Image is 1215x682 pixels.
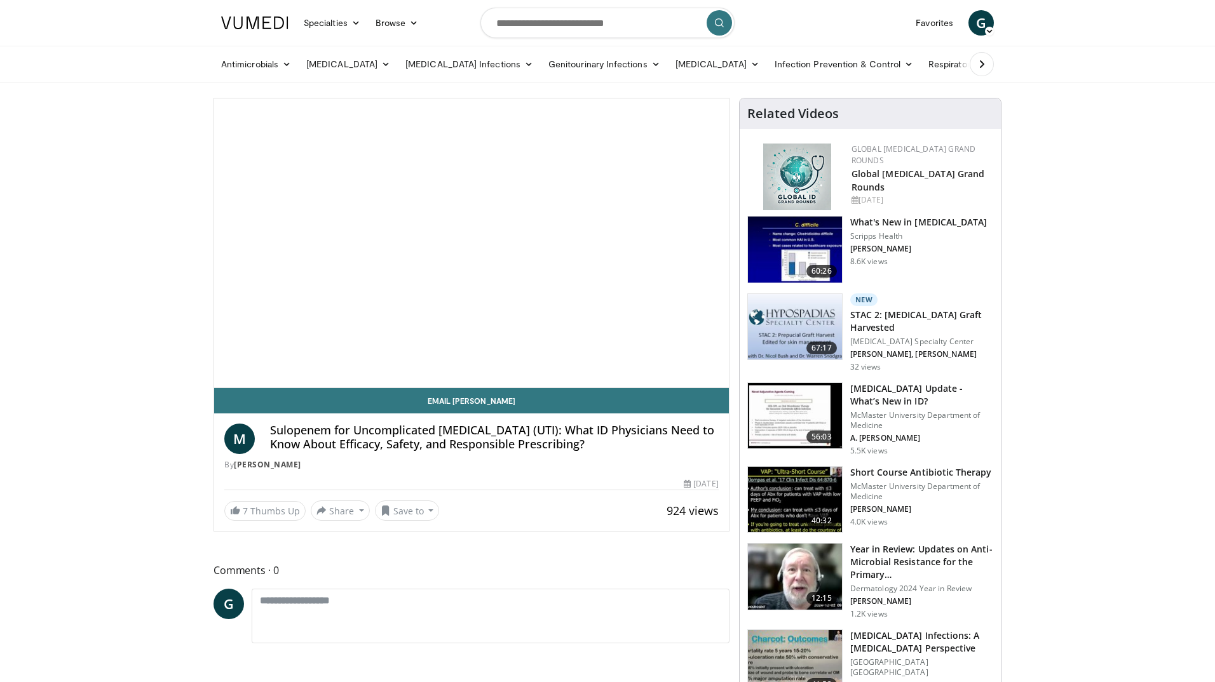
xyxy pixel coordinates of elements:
[214,562,730,578] span: Comments 0
[850,629,993,655] h3: [MEDICAL_DATA] Infections: A [MEDICAL_DATA] Perspective
[667,503,719,518] span: 924 views
[850,216,988,229] h3: What's New in [MEDICAL_DATA]
[968,10,994,36] a: G
[748,294,842,360] img: 01f3608b-8eda-4dca-98de-52c159a81040.png.150x105_q85_crop-smart_upscale.png
[214,98,729,388] video-js: Video Player
[908,10,961,36] a: Favorites
[850,337,993,347] p: [MEDICAL_DATA] Specialty Center
[747,543,993,619] a: 12:15 Year in Review: Updates on Anti-Microbial Resistance for the Primary… Dermatology 2024 Year...
[224,501,306,521] a: 7 Thumbs Up
[850,609,888,619] p: 1.2K views
[747,106,839,121] h4: Related Videos
[852,194,991,206] div: [DATE]
[375,500,440,521] button: Save to
[296,10,368,36] a: Specialties
[850,481,993,502] p: McMaster University Department of Medicine
[852,144,976,166] a: Global [MEDICAL_DATA] Grand Rounds
[850,257,888,267] p: 8.6K views
[224,459,719,471] div: By
[748,217,842,283] img: 8828b190-63b7-4755-985f-be01b6c06460.150x105_q85_crop-smart_upscale.jpg
[480,8,735,38] input: Search topics, interventions
[806,265,837,277] span: 60:26
[214,589,244,619] a: G
[852,168,985,193] a: Global [MEDICAL_DATA] Grand Rounds
[748,467,842,533] img: 2bf877c0-eb7b-4425-8030-3dd848914f8d.150x105_q85_crop-smart_upscale.jpg
[684,478,718,490] div: [DATE]
[806,342,837,354] span: 67:17
[234,459,301,470] a: [PERSON_NAME]
[224,424,255,454] a: M
[747,466,993,533] a: 40:32 Short Course Antibiotic Therapy McMaster University Department of Medicine [PERSON_NAME] 4....
[299,51,398,77] a: [MEDICAL_DATA]
[850,410,993,431] p: McMaster University Department of Medicine
[398,51,541,77] a: [MEDICAL_DATA] Infections
[850,362,881,372] p: 32 views
[270,424,719,451] h4: Sulopenem for Uncomplicated [MEDICAL_DATA] (UTI): What ID Physicians Need to Know About Efficacy,...
[850,382,993,408] h3: [MEDICAL_DATA] Update - What’s New in ID?
[767,51,921,77] a: Infection Prevention & Control
[368,10,426,36] a: Browse
[850,466,993,479] h3: Short Course Antibiotic Therapy
[806,431,837,443] span: 56:03
[747,216,993,283] a: 60:26 What's New in [MEDICAL_DATA] Scripps Health [PERSON_NAME] 8.6K views
[748,383,842,449] img: 98142e78-5af4-4da4-a248-a3d154539079.150x105_q85_crop-smart_upscale.jpg
[850,657,993,678] p: [GEOGRAPHIC_DATA] [GEOGRAPHIC_DATA]
[850,231,988,241] p: Scripps Health
[748,544,842,610] img: 257ee659-57d7-468e-a39c-522358faa10d.150x105_q85_crop-smart_upscale.jpg
[747,293,993,372] a: 67:17 New STAC 2: [MEDICAL_DATA] Graft Harvested [MEDICAL_DATA] Specialty Center [PERSON_NAME], [...
[850,504,993,514] p: [PERSON_NAME]
[668,51,767,77] a: [MEDICAL_DATA]
[214,388,729,413] a: Email [PERSON_NAME]
[850,349,993,359] p: [PERSON_NAME], [PERSON_NAME]
[921,51,1039,77] a: Respiratory Infections
[850,446,888,456] p: 5.5K views
[541,51,668,77] a: Genitourinary Infections
[221,17,288,29] img: VuMedi Logo
[850,596,993,606] p: [PERSON_NAME]
[806,592,837,605] span: 12:15
[243,505,248,517] span: 7
[850,517,888,527] p: 4.0K views
[747,382,993,456] a: 56:03 [MEDICAL_DATA] Update - What’s New in ID? McMaster University Department of Medicine A. [PE...
[850,543,993,581] h3: Year in Review: Updates on Anti-Microbial Resistance for the Primary…
[850,244,988,254] p: [PERSON_NAME]
[311,500,370,521] button: Share
[850,433,993,443] p: A. [PERSON_NAME]
[763,144,831,210] img: e456a1d5-25c5-46f9-913a-7a343587d2a7.png.150x105_q85_autocrop_double_scale_upscale_version-0.2.png
[850,309,993,334] h3: STAC 2: [MEDICAL_DATA] Graft Harvested
[850,293,878,306] p: New
[806,514,837,527] span: 40:32
[214,51,299,77] a: Antimicrobials
[850,584,993,594] p: Dermatology 2024 Year in Review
